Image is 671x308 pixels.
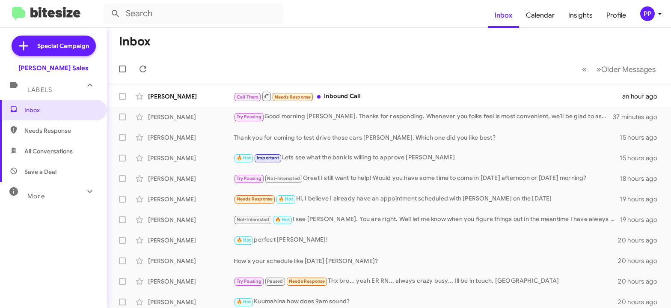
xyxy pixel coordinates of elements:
div: [PERSON_NAME] [148,195,234,203]
div: Inbound Call [234,91,622,102]
div: [PERSON_NAME] [148,298,234,306]
span: 🔥 Hot [237,299,251,305]
span: More [27,192,45,200]
div: [PERSON_NAME] [148,92,234,101]
span: Paused [267,278,283,284]
div: PP [640,6,655,21]
a: Calendar [519,3,561,28]
div: 20 hours ago [618,277,664,286]
span: Needs Response [275,94,311,100]
div: Good morning [PERSON_NAME]. Thanks for responding. Whenever you folks feel is most convenient, we... [234,112,613,122]
div: 15 hours ago [620,133,664,142]
span: Try Pausing [237,278,261,284]
input: Search [104,3,283,24]
div: perfect [PERSON_NAME]! [234,235,618,245]
div: 18 hours ago [620,174,664,183]
span: Not-Interested [267,176,300,181]
span: Call Them [237,94,259,100]
span: 🔥 Hot [279,196,293,202]
div: 15 hours ago [620,154,664,162]
div: [PERSON_NAME] [148,215,234,224]
div: I see [PERSON_NAME]. You are right. Well let me know when you figure things out in the meantime I... [234,215,620,224]
div: 19 hours ago [620,195,664,203]
div: [PERSON_NAME] [148,174,234,183]
div: 37 minutes ago [613,113,664,121]
span: Try Pausing [237,176,261,181]
div: [PERSON_NAME] [148,133,234,142]
a: Special Campaign [12,36,96,56]
nav: Page navigation example [577,60,661,78]
a: Profile [600,3,633,28]
div: Great I still want to help! Would you have some time to come in [DATE] afternoon or [DATE] morning? [234,173,620,183]
div: 20 hours ago [618,298,664,306]
div: [PERSON_NAME] [148,277,234,286]
span: Needs Response [237,196,273,202]
div: Kuumahina how does 9am sound? [234,297,618,307]
span: Special Campaign [37,42,89,50]
span: Needs Response [24,126,97,135]
div: [PERSON_NAME] [148,113,234,121]
h1: Inbox [119,35,151,48]
div: 20 hours ago [618,236,664,245]
div: [PERSON_NAME] [148,257,234,265]
span: Try Pausing [237,114,261,120]
span: « [582,64,587,75]
button: PP [633,6,662,21]
span: Important [257,155,279,161]
button: Next [591,60,661,78]
div: [PERSON_NAME] [148,154,234,162]
div: Thank you for coming to test drive those cars [PERSON_NAME]. Which one did you like best? [234,133,620,142]
div: 20 hours ago [618,257,664,265]
div: an hour ago [622,92,664,101]
div: Thx bro... yeah ER RN... always crazy busy... Ill be in touch. [GEOGRAPHIC_DATA] [234,276,618,286]
span: 🔥 Hot [237,155,251,161]
div: [PERSON_NAME] [148,236,234,245]
span: All Conversations [24,147,73,155]
span: Not-Interested [237,217,270,222]
div: [PERSON_NAME] Sales [18,64,89,72]
span: Labels [27,86,52,94]
div: 19 hours ago [620,215,664,224]
span: Save a Deal [24,167,56,176]
span: 🔥 Hot [275,217,290,222]
div: Lets see what the bank is willing to approve [PERSON_NAME] [234,153,620,163]
span: 🔥 Hot [237,237,251,243]
div: How's your schedule like [DATE] [PERSON_NAME]? [234,257,618,265]
div: Hi, I believe I already have an appointment scheduled with [PERSON_NAME] on the [DATE] [234,194,620,204]
span: Inbox [24,106,97,114]
span: » [597,64,601,75]
a: Inbox [488,3,519,28]
a: Insights [561,3,600,28]
span: Needs Response [289,278,325,284]
button: Previous [577,60,592,78]
span: Older Messages [601,65,656,74]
